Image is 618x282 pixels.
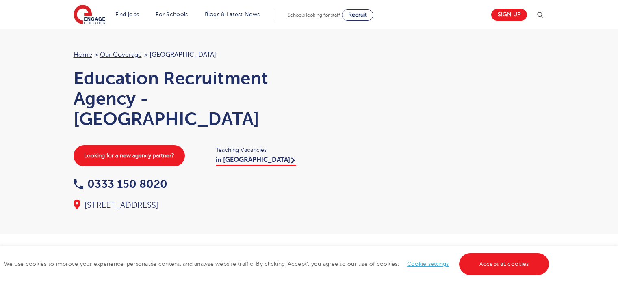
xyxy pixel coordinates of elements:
h1: Education Recruitment Agency - [GEOGRAPHIC_DATA] [74,68,301,129]
a: Our coverage [100,51,142,58]
img: Engage Education [74,5,105,25]
span: Schools looking for staff [288,12,340,18]
span: [GEOGRAPHIC_DATA] [150,51,216,58]
a: Looking for a new agency partner? [74,145,185,166]
span: Recruit [348,12,367,18]
a: Find jobs [115,11,139,17]
a: Cookie settings [407,261,449,267]
a: For Schools [156,11,188,17]
a: Sign up [491,9,527,21]
a: 0333 150 8020 [74,178,167,190]
a: Home [74,51,92,58]
span: Teaching Vacancies [216,145,301,155]
a: Accept all cookies [459,253,549,275]
a: Blogs & Latest News [205,11,260,17]
a: in [GEOGRAPHIC_DATA] [216,156,296,166]
span: We use cookies to improve your experience, personalise content, and analyse website traffic. By c... [4,261,551,267]
div: [STREET_ADDRESS] [74,200,301,211]
span: > [94,51,98,58]
span: > [144,51,147,58]
a: Recruit [342,9,373,21]
nav: breadcrumb [74,50,301,60]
